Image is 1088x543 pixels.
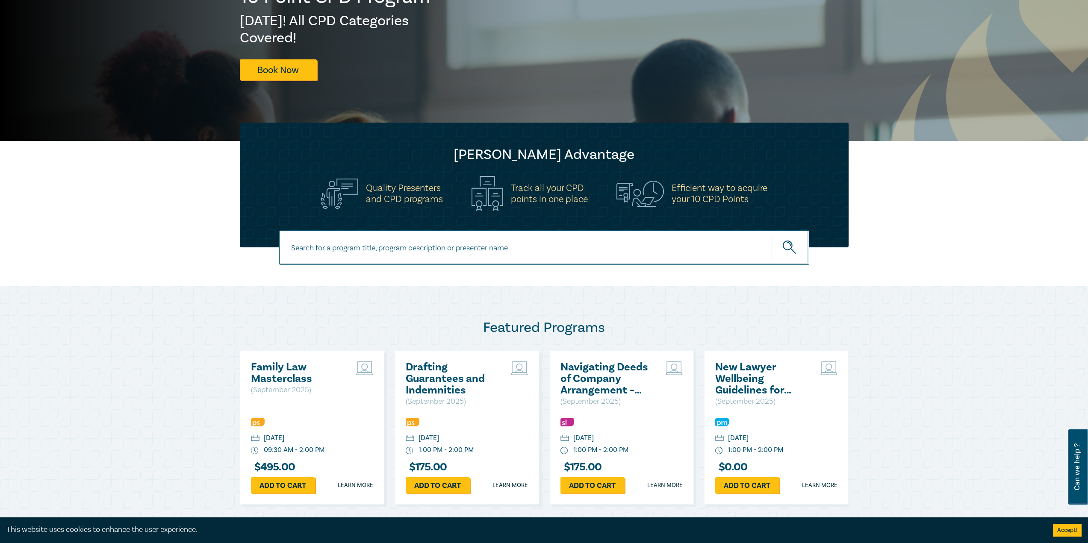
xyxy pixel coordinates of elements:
[560,461,602,473] h3: $ 175.00
[406,418,419,426] img: Professional Skills
[715,461,748,473] h3: $ 0.00
[406,435,414,443] img: calendar
[560,435,569,443] img: calendar
[6,524,1040,535] div: This website uses cookies to enhance the user experience.
[251,435,259,443] img: calendar
[1053,524,1082,537] button: Accept cookies
[356,361,373,375] img: Live Stream
[560,396,652,407] p: ( September 2025 )
[728,445,783,455] div: 1:00 PM - 2:00 PM
[715,418,729,426] img: Practice Management & Business Skills
[560,418,574,426] img: Substantive Law
[715,435,724,443] img: calendar
[264,445,324,455] div: 09:30 AM - 2:00 PM
[406,477,470,493] a: Add to cart
[560,447,568,455] img: watch
[802,481,837,490] a: Learn more
[492,481,528,490] a: Learn more
[251,385,343,396] p: ( September 2025 )
[279,230,809,265] input: Search for a program title, program description or presenter name
[573,433,594,443] div: [DATE]
[560,361,652,396] a: Navigating Deeds of Company Arrangement – Strategy and Structure
[338,481,373,490] a: Learn more
[406,461,447,473] h3: $ 175.00
[715,396,807,407] p: ( September 2025 )
[715,447,723,455] img: watch
[251,477,315,493] a: Add to cart
[251,418,265,426] img: Professional Skills
[419,445,474,455] div: 1:00 PM - 2:00 PM
[366,182,443,205] h5: Quality Presenters and CPD programs
[616,181,664,206] img: Efficient way to acquire<br>your 10 CPD Points
[240,12,431,47] h2: [DATE]! All CPD Categories Covered!
[672,182,767,205] h5: Efficient way to acquire your 10 CPD Points
[251,461,295,473] h3: $ 495.00
[419,433,439,443] div: [DATE]
[820,361,837,375] img: Live Stream
[321,179,358,209] img: Quality Presenters<br>and CPD programs
[472,176,503,211] img: Track all your CPD<br>points in one place
[251,447,259,455] img: watch
[666,361,683,375] img: Live Stream
[251,361,343,385] a: Family Law Masterclass
[240,59,317,80] a: Book Now
[1073,434,1081,499] span: Can we help ?
[573,445,628,455] div: 1:00 PM - 2:00 PM
[406,396,498,407] p: ( September 2025 )
[406,447,413,455] img: watch
[257,146,831,163] h2: [PERSON_NAME] Advantage
[240,319,849,336] h2: Featured Programs
[715,477,779,493] a: Add to cart
[511,182,588,205] h5: Track all your CPD points in one place
[715,361,807,396] a: New Lawyer Wellbeing Guidelines for Legal Workplaces
[511,361,528,375] img: Live Stream
[647,481,683,490] a: Learn more
[728,433,749,443] div: [DATE]
[560,477,625,493] a: Add to cart
[264,433,284,443] div: [DATE]
[406,361,498,396] a: Drafting Guarantees and Indemnities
